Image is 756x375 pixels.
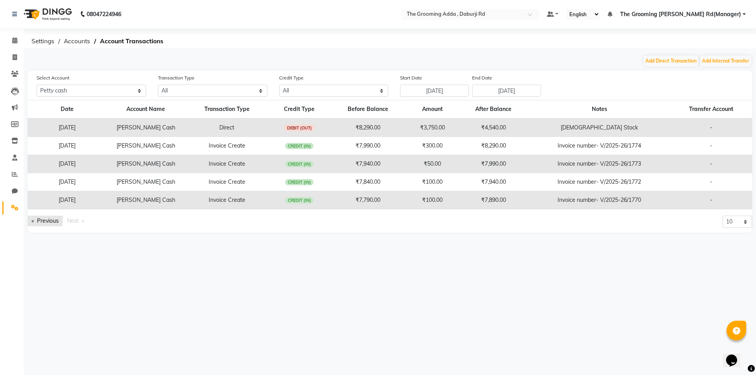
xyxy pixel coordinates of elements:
td: ₹50.00 [406,155,459,173]
label: Transaction Type [158,74,195,81]
th: Credit Type [269,100,330,119]
td: ₹8,290.00 [459,137,528,155]
td: [PERSON_NAME] Cash [106,155,185,173]
td: [PERSON_NAME] Cash [106,137,185,155]
img: logo [20,3,74,25]
span: Accounts [60,34,94,48]
span: CREDIT (IN) [285,161,313,167]
td: ₹7,940.00 [330,155,406,173]
td: ₹300.00 [406,137,459,155]
td: [PERSON_NAME] Cash [106,173,185,191]
input: End Date [472,85,541,97]
th: Date [28,100,106,119]
input: Start Date [400,85,469,97]
label: End Date [472,74,492,81]
td: - [670,191,752,209]
td: - [670,118,752,137]
td: [DATE] [28,191,106,209]
td: ₹7,940.00 [459,173,528,191]
span: Next [67,217,79,224]
td: ₹7,840.00 [330,173,406,191]
button: Add Internal Transfer [700,55,751,67]
nav: Pagination [28,216,384,226]
td: Invoice number- V/2025-26/1773 [528,155,670,173]
td: ₹4,540.00 [459,118,528,137]
span: Settings [28,34,58,48]
td: [DEMOGRAPHIC_DATA] Stock [528,118,670,137]
td: Invoice number- V/2025-26/1770 [528,191,670,209]
th: After Balance [459,100,528,119]
td: ₹7,990.00 [459,155,528,173]
span: CREDIT (IN) [285,143,313,149]
a: Previous [28,216,63,226]
td: ₹3,750.00 [406,118,459,137]
td: - [670,155,752,173]
td: - [670,173,752,191]
td: [DATE] [28,118,106,137]
iframe: chat widget [723,344,748,367]
td: [DATE] [28,173,106,191]
td: Direct [185,118,269,137]
span: CREDIT (IN) [285,179,313,185]
th: Transaction Type [185,100,269,119]
td: [DATE] [28,137,106,155]
td: ₹7,790.00 [330,191,406,209]
td: Invoice Create [185,137,269,155]
td: ₹7,990.00 [330,137,406,155]
td: - [670,137,752,155]
td: ₹100.00 [406,173,459,191]
span: Account Transactions [96,34,167,48]
th: Amount [406,100,459,119]
th: Before Balance [330,100,406,119]
td: Invoice Create [185,191,269,209]
b: 08047224946 [87,3,121,25]
td: ₹7,890.00 [459,191,528,209]
td: ₹8,290.00 [330,118,406,137]
td: [DATE] [28,155,106,173]
th: Transfer Account [670,100,752,119]
span: DEBIT (OUT) [284,125,314,131]
td: ₹100.00 [406,191,459,209]
button: Add Direct Transaction [643,55,699,67]
span: CREDIT (IN) [285,197,313,203]
label: Select Account [37,74,69,81]
label: Credit Type [279,74,304,81]
td: [PERSON_NAME] Cash [106,118,185,137]
th: Account Name [106,100,185,119]
label: Start Date [400,74,422,81]
th: Notes [528,100,670,119]
td: Invoice number- V/2025-26/1772 [528,173,670,191]
td: Invoice number- V/2025-26/1774 [528,137,670,155]
span: The Grooming [PERSON_NAME] Rd(Manager) [620,10,741,18]
td: Invoice Create [185,155,269,173]
td: Invoice Create [185,173,269,191]
td: [PERSON_NAME] Cash [106,191,185,209]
